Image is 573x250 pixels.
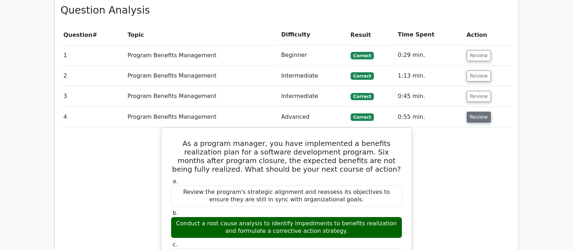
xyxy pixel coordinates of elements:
[395,86,464,107] td: 0:45 min.
[395,45,464,65] td: 0:29 min.
[348,25,395,45] th: Result
[173,178,178,185] span: a.
[170,139,403,173] h5: As a program manager, you have implemented a benefits realization plan for a software development...
[278,45,347,65] td: Beginner
[278,66,347,86] td: Intermediate
[278,25,347,45] th: Difficulty
[125,66,278,86] td: Program Benefits Management
[467,91,491,102] button: Review
[467,50,491,61] button: Review
[125,45,278,65] td: Program Benefits Management
[61,66,125,86] td: 2
[125,107,278,127] td: Program Benefits Management
[61,107,125,127] td: 4
[464,25,512,45] th: Action
[351,93,374,100] span: Correct
[467,70,491,82] button: Review
[61,45,125,65] td: 1
[351,52,374,59] span: Correct
[173,241,178,248] span: c.
[125,25,278,45] th: Topic
[171,217,402,238] div: Conduct a root cause analysis to identify impediments to benefits realization and formulate a cor...
[278,107,347,127] td: Advanced
[173,210,178,216] span: b.
[63,31,92,38] span: Question
[351,72,374,79] span: Correct
[395,25,464,45] th: Time Spent
[61,4,512,16] h3: Question Analysis
[351,113,374,121] span: Correct
[467,112,491,123] button: Review
[278,86,347,107] td: Intermediate
[125,86,278,107] td: Program Benefits Management
[171,185,402,207] div: Review the program's strategic alignment and reassess its objectives to ensure they are still in ...
[395,66,464,86] td: 1:13 min.
[395,107,464,127] td: 0:55 min.
[61,86,125,107] td: 3
[61,25,125,45] th: #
